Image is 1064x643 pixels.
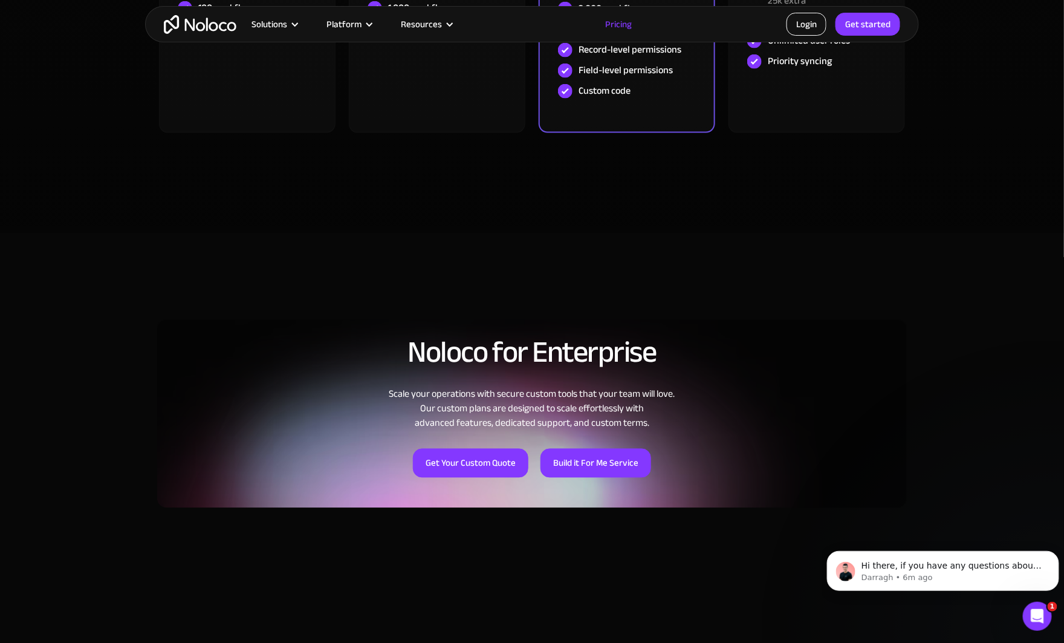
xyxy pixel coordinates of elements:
a: home [164,15,236,34]
iframe: Intercom live chat [1023,602,1052,631]
a: Build it For Me Service [540,449,651,478]
div: Resources [386,16,466,32]
a: Pricing [591,16,647,32]
iframe: Intercom notifications message [822,526,1064,610]
div: Field-level permissions [579,64,673,77]
div: Priority syncing [768,54,832,68]
div: Solutions [251,16,287,32]
div: Resources [401,16,442,32]
div: Solutions [236,16,311,32]
span: 1 [1048,602,1057,612]
a: Get started [835,13,900,36]
a: Get Your Custom Quote [413,449,528,478]
a: Login [787,13,826,36]
div: Record-level permissions [579,43,681,56]
div: Platform [311,16,386,32]
h2: Noloco for Enterprise [157,336,907,369]
div: Custom code [579,84,631,97]
div: Platform [326,16,362,32]
div: Scale your operations with secure custom tools that your team will love. Our custom plans are des... [157,387,907,431]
